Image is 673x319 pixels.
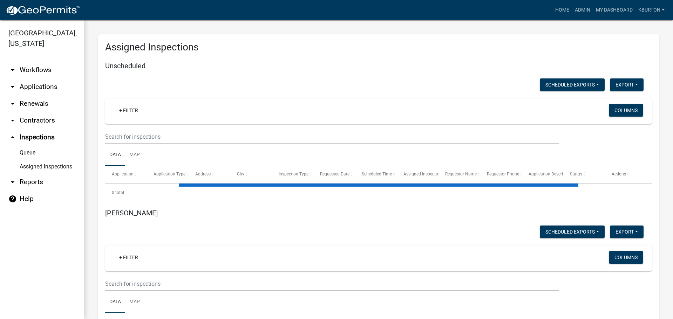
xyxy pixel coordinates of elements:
[8,83,17,91] i: arrow_drop_down
[195,172,211,176] span: Address
[610,226,644,238] button: Export
[609,251,643,264] button: Columns
[320,172,349,176] span: Requested Date
[105,41,652,53] h3: Assigned Inspections
[114,251,144,264] a: + Filter
[114,104,144,117] a: + Filter
[552,4,572,17] a: Home
[272,166,313,183] datatable-header-cell: Inspection Type
[605,166,647,183] datatable-header-cell: Actions
[445,172,477,176] span: Requestor Name
[279,172,308,176] span: Inspection Type
[570,172,582,176] span: Status
[522,166,563,183] datatable-header-cell: Application Description
[8,66,17,74] i: arrow_drop_down
[112,172,134,176] span: Application
[8,178,17,186] i: arrow_drop_down
[540,78,605,91] button: Scheduled Exports
[8,195,17,203] i: help
[362,172,392,176] span: Scheduled Time
[480,166,522,183] datatable-header-cell: Requestor Phone
[105,209,652,217] h5: [PERSON_NAME]
[313,166,355,183] datatable-header-cell: Requested Date
[8,99,17,108] i: arrow_drop_down
[105,291,125,313] a: Data
[612,172,626,176] span: Actions
[529,172,573,176] span: Application Description
[8,116,17,125] i: arrow_drop_down
[154,172,185,176] span: Application Type
[540,226,605,238] button: Scheduled Exports
[572,4,593,17] a: Admin
[189,166,230,183] datatable-header-cell: Address
[635,4,667,17] a: kburton
[105,144,125,166] a: Data
[125,291,144,313] a: Map
[439,166,480,183] datatable-header-cell: Requestor Name
[487,172,519,176] span: Requestor Phone
[105,130,559,144] input: Search for inspections
[125,144,144,166] a: Map
[105,184,652,201] div: 0 total
[563,166,605,183] datatable-header-cell: Status
[610,78,644,91] button: Export
[355,166,397,183] datatable-header-cell: Scheduled Time
[147,166,189,183] datatable-header-cell: Application Type
[230,166,272,183] datatable-header-cell: City
[105,277,559,291] input: Search for inspections
[237,172,244,176] span: City
[397,166,439,183] datatable-header-cell: Assigned Inspector
[593,4,635,17] a: My Dashboard
[105,62,652,70] h5: Unscheduled
[8,133,17,141] i: arrow_drop_up
[105,166,147,183] datatable-header-cell: Application
[403,172,440,176] span: Assigned Inspector
[609,104,643,117] button: Columns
